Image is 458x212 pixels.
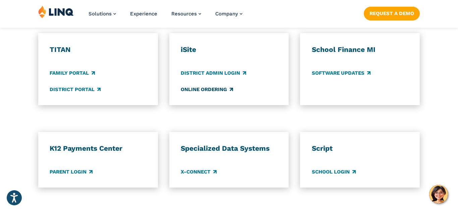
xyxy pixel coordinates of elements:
[364,7,420,20] a: Request a Demo
[181,144,277,153] h3: Specialized Data Systems
[89,11,116,17] a: Solutions
[50,69,95,77] a: Family Portal
[38,5,74,18] img: LINQ | K‑12 Software
[312,45,408,54] h3: School Finance MI
[89,5,242,27] nav: Primary Navigation
[50,86,101,93] a: District Portal
[130,11,157,17] a: Experience
[429,185,448,204] button: Hello, have a question? Let’s chat.
[171,11,197,17] span: Resources
[312,168,356,175] a: School Login
[50,168,93,175] a: Parent Login
[50,144,146,153] h3: K12 Payments Center
[181,86,233,93] a: Online Ordering
[181,45,277,54] h3: iSite
[215,11,242,17] a: Company
[312,144,408,153] h3: Script
[171,11,201,17] a: Resources
[312,69,370,77] a: Software Updates
[181,69,246,77] a: District Admin Login
[215,11,238,17] span: Company
[50,45,146,54] h3: TITAN
[181,168,217,175] a: X-Connect
[89,11,112,17] span: Solutions
[364,5,420,20] nav: Button Navigation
